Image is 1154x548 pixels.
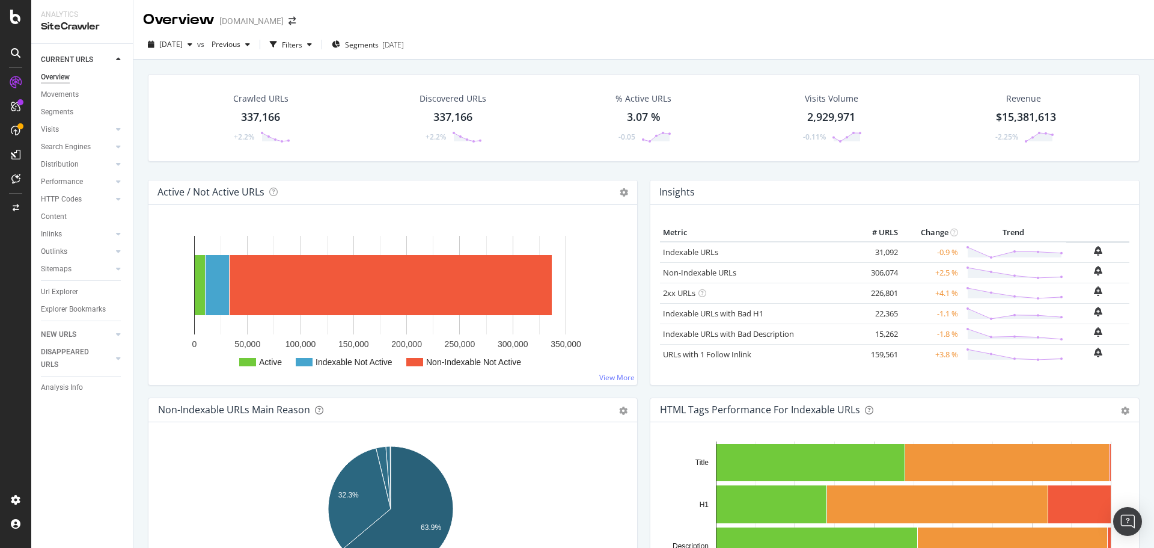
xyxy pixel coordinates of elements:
div: Analytics [41,10,123,20]
td: 306,074 [853,262,901,283]
div: Search Engines [41,141,91,153]
i: Options [620,188,628,197]
button: Previous [207,35,255,54]
a: Indexable URLs [663,247,718,257]
div: Open Intercom Messenger [1113,507,1142,536]
button: [DATE] [143,35,197,54]
a: Analysis Info [41,381,124,394]
a: Url Explorer [41,286,124,298]
h4: Insights [659,184,695,200]
span: 2025 Aug. 20th [159,39,183,49]
div: Segments [41,106,73,119]
a: Indexable URLs with Bad Description [663,328,794,339]
a: Non-Indexable URLs [663,267,736,278]
div: Movements [41,88,79,101]
td: 31,092 [853,242,901,263]
div: -0.05 [618,132,635,142]
text: 350,000 [551,339,581,349]
div: Analysis Info [41,381,83,394]
a: HTTP Codes [41,193,112,206]
div: Discovered URLs [420,93,486,105]
text: 150,000 [338,339,369,349]
text: Title [695,458,709,467]
div: Inlinks [41,228,62,241]
div: % Active URLs [615,93,671,105]
td: 22,365 [853,303,901,324]
div: arrow-right-arrow-left [288,17,296,25]
a: DISAPPEARED URLS [41,346,112,371]
div: Outlinks [41,245,67,258]
div: Explorer Bookmarks [41,303,106,316]
text: 50,000 [234,339,260,349]
a: Indexable URLs with Bad H1 [663,308,763,319]
div: Url Explorer [41,286,78,298]
td: 159,561 [853,344,901,365]
div: -2.25% [995,132,1018,142]
div: Performance [41,176,83,188]
div: [DOMAIN_NAME] [219,15,284,27]
div: 3.07 % [627,109,661,125]
div: bell-plus [1094,307,1102,316]
div: +2.2% [426,132,446,142]
div: 337,166 [241,109,280,125]
td: +3.8 % [901,344,961,365]
a: Content [41,211,124,223]
text: 63.9% [421,523,441,532]
a: Visits [41,123,112,136]
div: gear [1121,407,1129,415]
div: bell-plus [1094,348,1102,357]
a: View More [599,372,635,383]
div: HTML Tags Performance for Indexable URLs [660,404,860,416]
a: Distribution [41,158,112,171]
td: +4.1 % [901,283,961,303]
div: DISAPPEARED URLS [41,346,102,371]
a: Outlinks [41,245,112,258]
a: Performance [41,176,112,188]
text: Non-Indexable Not Active [426,357,521,367]
div: Overview [143,10,215,30]
div: Filters [282,40,302,50]
div: Non-Indexable URLs Main Reason [158,404,310,416]
td: +2.5 % [901,262,961,283]
div: 337,166 [433,109,472,125]
span: $15,381,613 [996,109,1056,124]
text: 200,000 [391,339,422,349]
th: Metric [660,224,853,242]
span: Segments [345,40,379,50]
div: 2,929,971 [807,109,855,125]
button: Filters [265,35,317,54]
th: Change [901,224,961,242]
div: Sitemaps [41,263,72,276]
svg: A chart. [158,224,623,375]
span: vs [197,39,207,49]
text: 100,000 [285,339,316,349]
a: 2xx URLs [663,288,695,298]
div: Content [41,211,67,223]
div: Visits Volume [805,93,858,105]
th: # URLS [853,224,901,242]
td: 226,801 [853,283,901,303]
text: 0 [192,339,197,349]
a: CURRENT URLS [41,54,112,66]
div: bell-plus [1094,246,1102,256]
div: SiteCrawler [41,20,123,34]
text: 32.3% [338,491,359,499]
a: Sitemaps [41,263,112,276]
div: gear [619,407,627,415]
span: Previous [207,39,240,49]
div: Overview [41,71,70,84]
a: Search Engines [41,141,112,153]
div: Distribution [41,158,79,171]
div: bell-plus [1094,286,1102,296]
button: Segments[DATE] [327,35,409,54]
div: -0.11% [803,132,826,142]
a: Explorer Bookmarks [41,303,124,316]
div: NEW URLS [41,328,76,341]
td: -1.8 % [901,324,961,344]
div: [DATE] [382,40,404,50]
text: 250,000 [445,339,475,349]
a: Inlinks [41,228,112,241]
text: 300,000 [498,339,528,349]
a: Movements [41,88,124,101]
